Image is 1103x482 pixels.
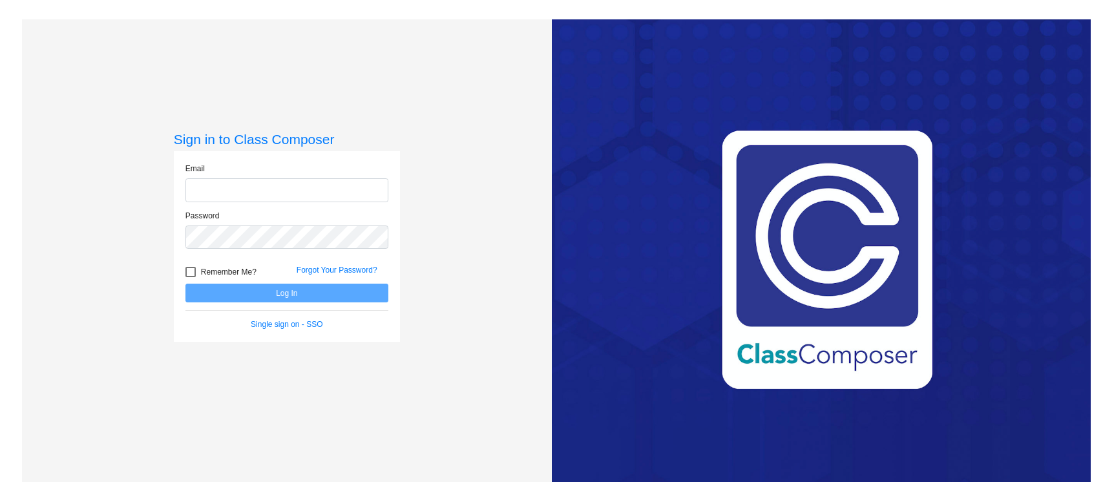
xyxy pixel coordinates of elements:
button: Log In [185,284,388,302]
label: Email [185,163,205,174]
h3: Sign in to Class Composer [174,131,400,147]
label: Password [185,210,220,222]
a: Single sign on - SSO [251,320,322,329]
span: Remember Me? [201,264,257,280]
a: Forgot Your Password? [297,266,377,275]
